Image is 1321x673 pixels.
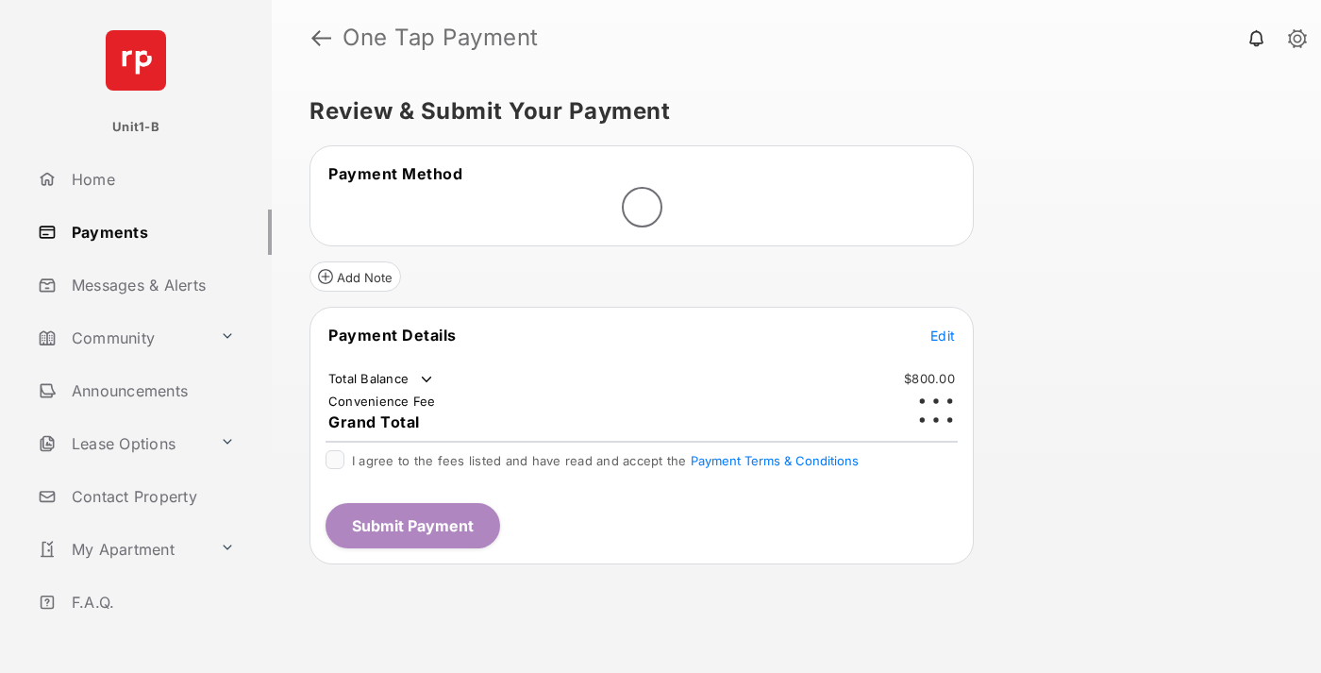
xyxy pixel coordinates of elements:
[903,370,956,387] td: $800.00
[309,261,401,292] button: Add Note
[327,370,436,389] td: Total Balance
[343,26,539,49] strong: One Tap Payment
[352,453,859,468] span: I agree to the fees listed and have read and accept the
[326,503,500,548] button: Submit Payment
[930,328,955,344] span: Edit
[30,580,272,625] a: F.A.Q.
[106,30,166,91] img: svg+xml;base64,PHN2ZyB4bWxucz0iaHR0cDovL3d3dy53My5vcmcvMjAwMC9zdmciIHdpZHRoPSI2NCIgaGVpZ2h0PSI2NC...
[30,262,272,308] a: Messages & Alerts
[691,453,859,468] button: I agree to the fees listed and have read and accept the
[30,474,272,519] a: Contact Property
[30,315,212,361] a: Community
[30,421,212,466] a: Lease Options
[327,393,437,410] td: Convenience Fee
[30,157,272,202] a: Home
[112,118,159,137] p: Unit1-B
[30,368,272,413] a: Announcements
[309,100,1268,123] h5: Review & Submit Your Payment
[328,412,420,431] span: Grand Total
[30,527,212,572] a: My Apartment
[930,326,955,345] button: Edit
[328,326,457,345] span: Payment Details
[30,210,272,255] a: Payments
[328,164,462,183] span: Payment Method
